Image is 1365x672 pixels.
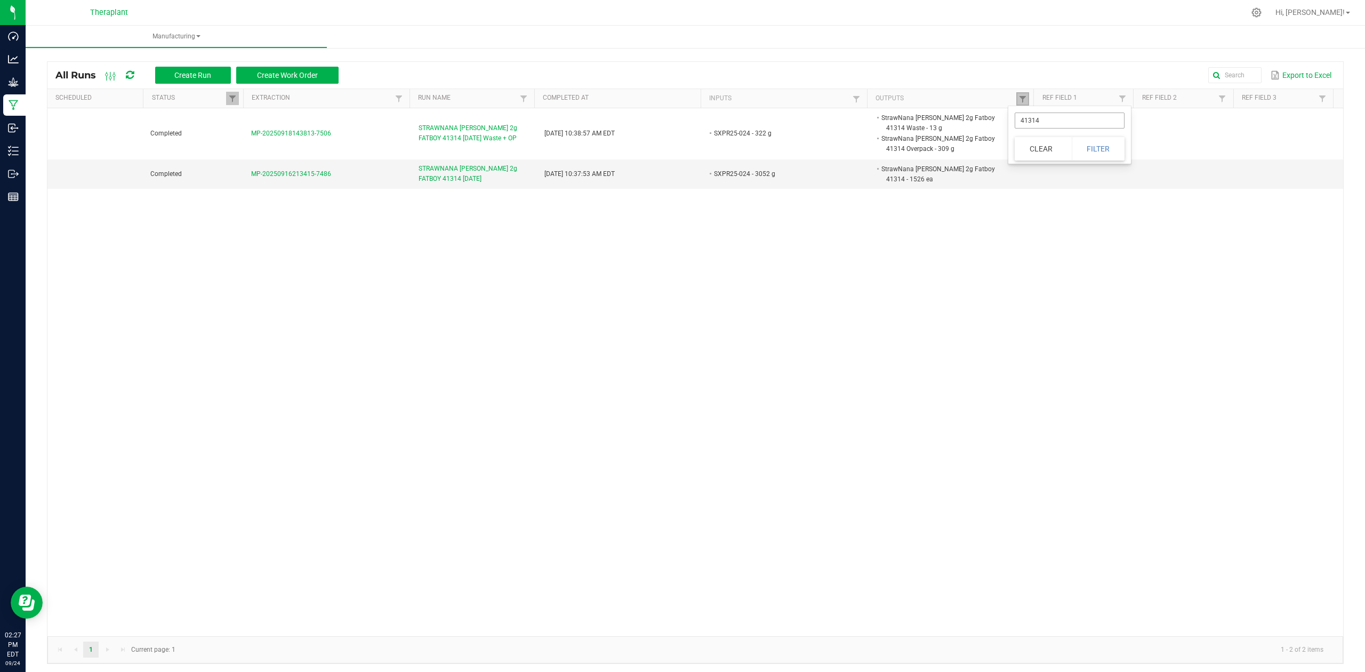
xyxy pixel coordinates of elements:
[8,169,19,179] inline-svg: Outbound
[8,31,19,42] inline-svg: Dashboard
[150,130,182,137] span: Completed
[182,641,1332,659] kendo-pager-info: 1 - 2 of 2 items
[174,71,211,79] span: Create Run
[1016,92,1029,106] a: Filter
[1216,92,1228,105] a: Filter
[8,123,19,133] inline-svg: Inbound
[418,94,517,102] a: Run NameSortable
[8,191,19,202] inline-svg: Reports
[850,92,863,106] a: Filter
[1242,94,1316,102] a: Ref Field 3Sortable
[1268,66,1334,84] button: Export to Excel
[419,123,532,143] span: STRAWNANA [PERSON_NAME] 2g FATBOY 41314 [DATE] Waste + OP
[150,170,182,178] span: Completed
[517,92,530,105] a: Filter
[226,92,239,105] a: Filter
[5,659,21,667] p: 09/24
[1042,94,1117,102] a: Ref Field 1Sortable
[867,89,1033,108] th: Outputs
[11,587,43,619] iframe: Resource center
[55,66,347,84] div: All Runs
[8,100,19,110] inline-svg: Manufacturing
[1275,8,1345,17] span: Hi, [PERSON_NAME]!
[544,130,615,137] span: [DATE] 10:38:57 AM EDT
[8,77,19,87] inline-svg: Grow
[83,642,99,658] a: Page 1
[1142,94,1216,102] a: Ref Field 2Sortable
[543,94,696,102] a: Completed AtSortable
[251,130,331,137] span: MP-20250918143813-7506
[392,92,405,105] a: Filter
[712,128,847,139] li: SXPR25-024 - 322 g
[8,54,19,65] inline-svg: Analytics
[1072,137,1125,161] button: Filter
[90,8,128,17] span: Theraplant
[251,170,331,178] span: MP-20250916213415-7486
[419,164,532,184] span: STRAWNANA [PERSON_NAME] 2g FATBOY 41314 [DATE]
[1208,67,1262,83] input: Search
[1250,7,1263,18] div: Manage settings
[152,94,226,102] a: StatusSortable
[701,89,867,108] th: Inputs
[155,67,231,84] button: Create Run
[47,636,1343,663] kendo-pager: Current page: 1
[880,113,1015,133] li: StrawNana [PERSON_NAME] 2g Fatboy 41314 Waste - 13 g
[544,170,615,178] span: [DATE] 10:37:53 AM EDT
[236,67,339,84] button: Create Work Order
[880,164,1015,185] li: StrawNana [PERSON_NAME] 2g Fatboy 41314 - 1526 ea
[8,146,19,156] inline-svg: Inventory
[1316,92,1329,105] a: Filter
[26,32,327,41] span: Manufacturing
[1116,92,1129,105] a: Filter
[1015,137,1067,161] button: Clear
[26,26,327,48] a: Manufacturing
[712,169,847,179] li: SXPR25-024 - 3052 g
[252,94,392,102] a: ExtractionSortable
[880,133,1015,154] li: StrawNana [PERSON_NAME] 2g Fatboy 41314 Overpack - 309 g
[55,94,139,102] a: ScheduledSortable
[257,71,318,79] span: Create Work Order
[5,630,21,659] p: 02:27 PM EDT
